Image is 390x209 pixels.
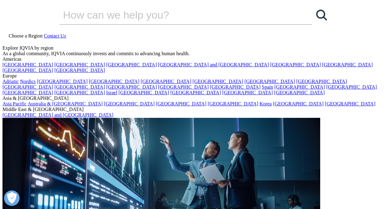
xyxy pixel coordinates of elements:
[2,73,388,79] div: Europe
[158,84,208,90] a: [GEOGRAPHIC_DATA]
[262,84,273,90] a: Spain
[9,33,43,38] span: Choose a Region
[270,62,321,67] a: [GEOGRAPHIC_DATA]
[4,190,20,206] button: Open Preferences
[2,112,113,118] a: [GEOGRAPHIC_DATA] and [GEOGRAPHIC_DATA]
[106,90,117,95] a: Israel
[20,79,36,84] a: Nordics
[326,84,377,90] a: [GEOGRAPHIC_DATA]
[2,68,53,73] a: [GEOGRAPHIC_DATA]
[28,101,103,106] a: Australia & [GEOGRAPHIC_DATA]
[54,84,105,90] a: [GEOGRAPHIC_DATA]
[2,56,388,62] div: Americas
[260,101,272,106] a: Korea
[316,10,327,20] svg: Search
[322,62,373,67] a: [GEOGRAPHIC_DATA]
[158,62,269,67] a: [GEOGRAPHIC_DATA] and [GEOGRAPHIC_DATA]
[54,90,105,95] a: [GEOGRAPHIC_DATA]
[325,101,375,106] a: [GEOGRAPHIC_DATA]
[59,6,294,24] input: Search
[2,96,388,101] div: Asia & [GEOGRAPHIC_DATA]
[2,101,27,106] a: Asia Pacific
[156,101,206,106] a: [GEOGRAPHIC_DATA]
[119,90,169,95] a: [GEOGRAPHIC_DATA]
[2,84,53,90] a: [GEOGRAPHIC_DATA]
[170,90,221,95] a: [GEOGRAPHIC_DATA]
[141,79,191,84] a: [GEOGRAPHIC_DATA]
[222,90,273,95] a: [GEOGRAPHIC_DATA]
[2,79,19,84] a: Adriatic
[312,6,331,24] a: Search
[54,62,105,67] a: [GEOGRAPHIC_DATA]
[210,84,261,90] a: [GEOGRAPHIC_DATA]
[208,101,258,106] a: [GEOGRAPHIC_DATA]
[106,62,157,67] a: [GEOGRAPHIC_DATA]
[244,79,295,84] a: [GEOGRAPHIC_DATA]
[193,79,243,84] a: [GEOGRAPHIC_DATA]
[296,79,347,84] a: [GEOGRAPHIC_DATA]
[273,101,324,106] a: [GEOGRAPHIC_DATA]
[274,84,325,90] a: [GEOGRAPHIC_DATA]
[2,107,388,112] div: Middle East & [GEOGRAPHIC_DATA]
[2,62,53,67] a: [GEOGRAPHIC_DATA]
[54,68,105,73] a: [GEOGRAPHIC_DATA]
[104,101,155,106] a: [GEOGRAPHIC_DATA]
[274,90,325,95] a: [GEOGRAPHIC_DATA]
[44,33,66,38] a: Contact Us
[37,79,87,84] a: [GEOGRAPHIC_DATA]
[2,90,53,95] a: [GEOGRAPHIC_DATA]
[89,79,139,84] a: [GEOGRAPHIC_DATA]
[2,45,388,51] div: Explore IQVIA by region
[2,51,388,56] div: As a global community, IQVIA continuously invests and commits to advancing human health.
[106,84,157,90] a: [GEOGRAPHIC_DATA]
